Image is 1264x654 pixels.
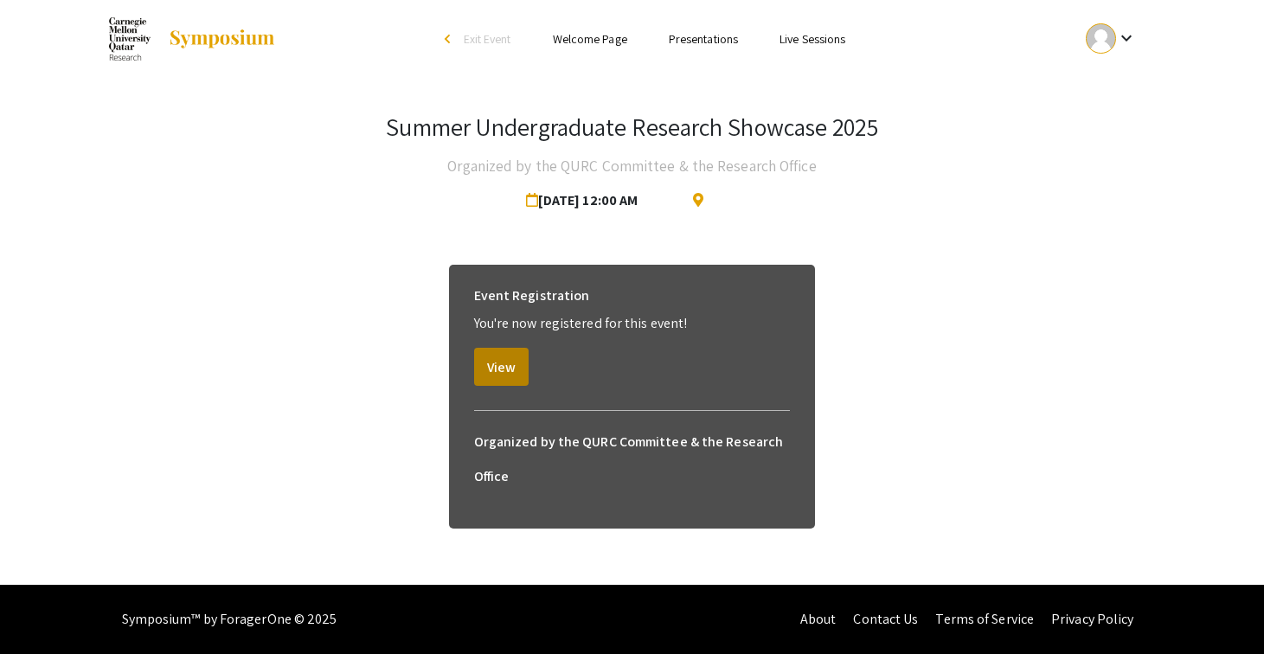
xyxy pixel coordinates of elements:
[1051,610,1133,628] a: Privacy Policy
[1116,28,1137,48] mat-icon: Expand account dropdown
[447,149,816,183] h4: Organized by the QURC Committee & the Research Office
[168,29,276,49] img: Symposium by ForagerOne
[109,17,276,61] a: Summer Undergraduate Research Showcase 2025
[13,576,74,641] iframe: Chat
[669,31,738,47] a: Presentations
[526,183,645,218] span: [DATE] 12:00 AM
[1068,19,1155,58] button: Expand account dropdown
[464,31,511,47] span: Exit Event
[386,112,877,142] h3: Summer Undergraduate Research Showcase 2025
[122,585,337,654] div: Symposium™ by ForagerOne © 2025
[553,31,627,47] a: Welcome Page
[474,425,791,494] h6: Organized by the QURC Committee & the Research Office
[853,610,918,628] a: Contact Us
[935,610,1034,628] a: Terms of Service
[474,348,529,386] button: View
[800,610,837,628] a: About
[109,17,151,61] img: Summer Undergraduate Research Showcase 2025
[474,279,590,313] h6: Event Registration
[474,313,791,334] p: You're now registered for this event!
[780,31,845,47] a: Live Sessions
[445,34,455,44] div: arrow_back_ios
